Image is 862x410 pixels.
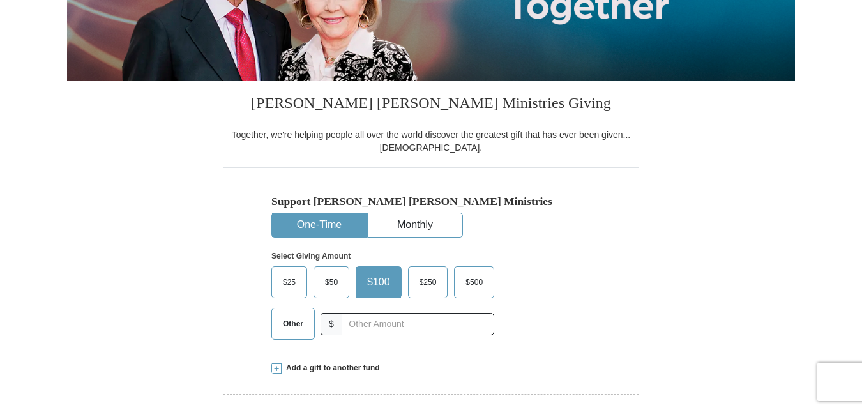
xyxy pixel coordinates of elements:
strong: Select Giving Amount [271,252,351,261]
span: Add a gift to another fund [282,363,380,374]
span: $ [321,313,342,335]
input: Other Amount [342,313,494,335]
span: $100 [361,273,397,292]
button: Monthly [368,213,462,237]
span: $250 [413,273,443,292]
span: Other [276,314,310,333]
h5: Support [PERSON_NAME] [PERSON_NAME] Ministries [271,195,591,208]
button: One-Time [272,213,367,237]
div: Together, we're helping people all over the world discover the greatest gift that has ever been g... [223,128,639,154]
span: $25 [276,273,302,292]
span: $50 [319,273,344,292]
span: $500 [459,273,489,292]
h3: [PERSON_NAME] [PERSON_NAME] Ministries Giving [223,81,639,128]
